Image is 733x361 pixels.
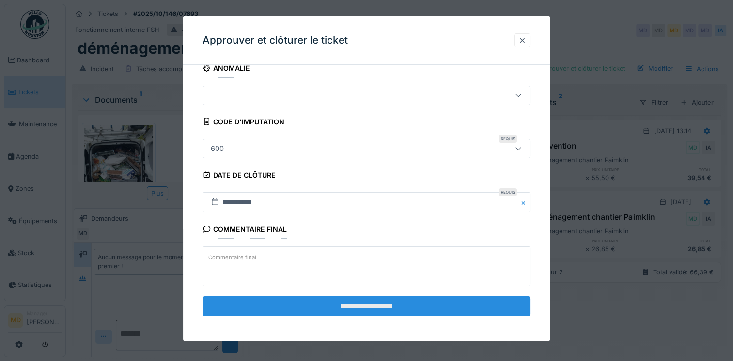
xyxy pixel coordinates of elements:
[499,188,517,196] div: Requis
[207,143,228,153] div: 600
[206,252,258,264] label: Commentaire final
[203,222,287,238] div: Commentaire final
[520,192,530,212] button: Close
[203,34,348,46] h3: Approuver et clôturer le ticket
[203,167,276,184] div: Date de clôture
[203,114,284,131] div: Code d'imputation
[499,135,517,142] div: Requis
[203,61,250,77] div: Anomalie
